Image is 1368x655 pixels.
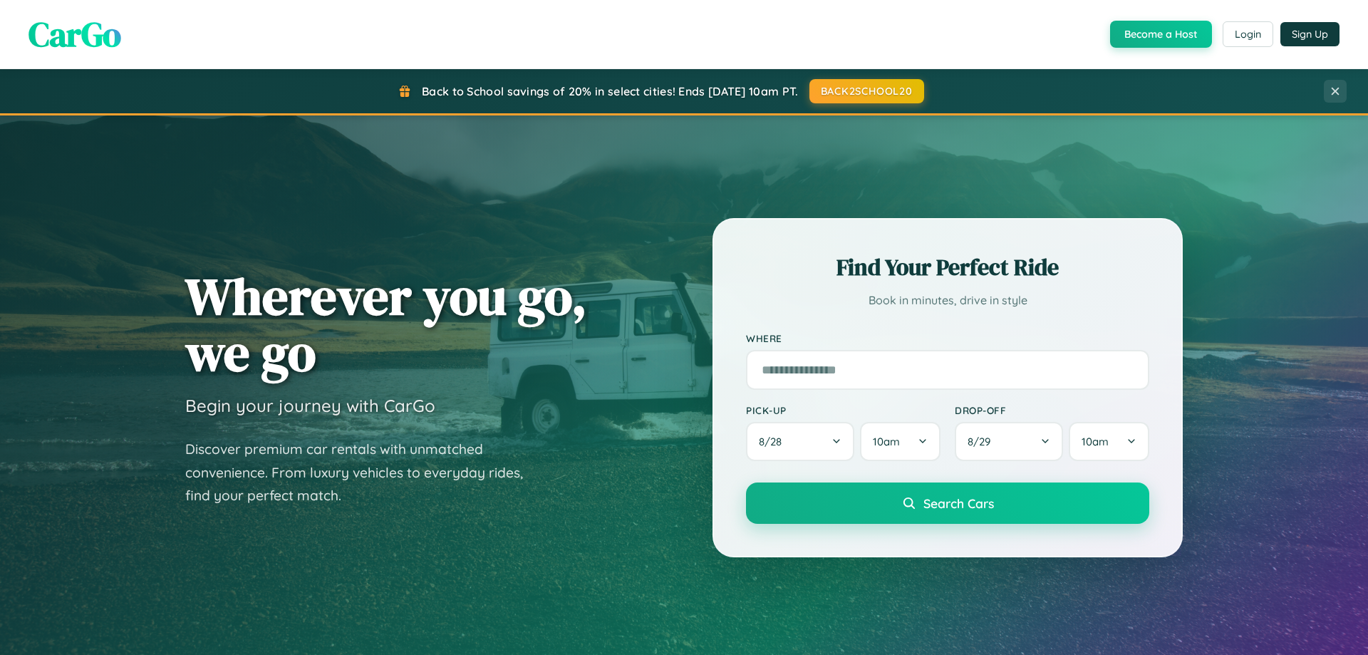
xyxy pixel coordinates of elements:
h3: Begin your journey with CarGo [185,395,435,416]
label: Drop-off [955,404,1149,416]
span: Search Cars [923,495,994,511]
p: Book in minutes, drive in style [746,290,1149,311]
span: CarGo [28,11,121,58]
span: Back to School savings of 20% in select cities! Ends [DATE] 10am PT. [422,84,798,98]
button: Sign Up [1280,22,1339,46]
span: 8 / 28 [759,435,789,448]
button: BACK2SCHOOL20 [809,79,924,103]
button: Search Cars [746,483,1149,524]
span: 10am [1082,435,1109,448]
label: Where [746,332,1149,344]
label: Pick-up [746,404,940,416]
h1: Wherever you go, we go [185,268,587,381]
button: 10am [1069,422,1149,461]
button: 8/28 [746,422,854,461]
p: Discover premium car rentals with unmatched convenience. From luxury vehicles to everyday rides, ... [185,438,541,507]
button: Become a Host [1110,21,1212,48]
span: 8 / 29 [968,435,997,448]
button: 10am [860,422,940,461]
span: 10am [873,435,900,448]
h2: Find Your Perfect Ride [746,252,1149,283]
button: Login [1223,21,1273,47]
button: 8/29 [955,422,1063,461]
